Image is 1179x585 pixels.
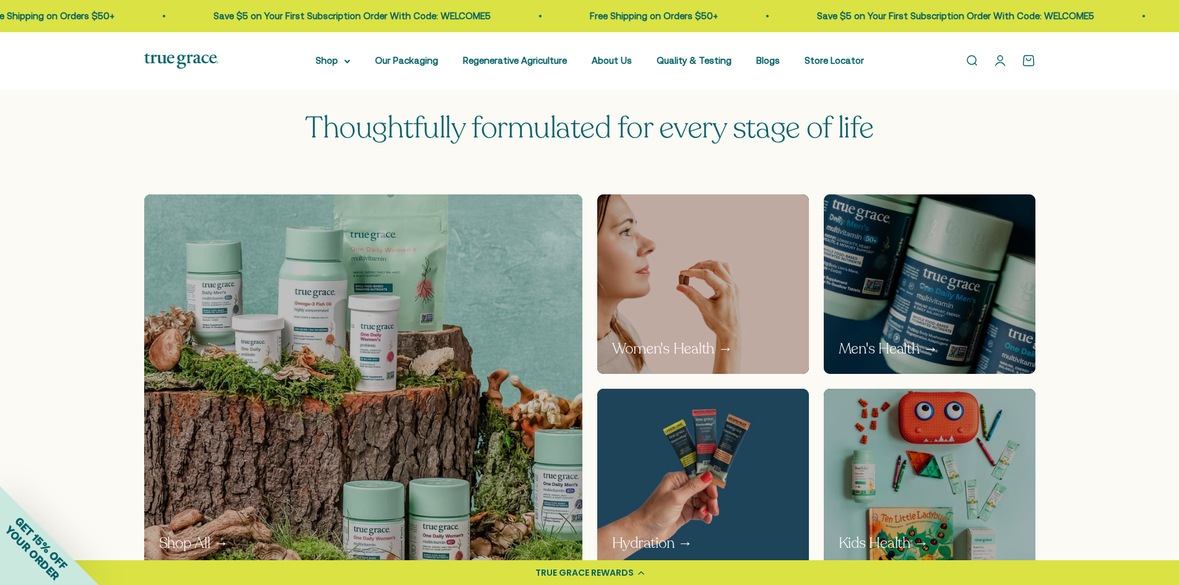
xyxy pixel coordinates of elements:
[612,533,693,554] p: Hydration →
[839,533,929,554] p: Kids Health →
[805,55,864,66] a: Store Locator
[824,389,1035,568] img: Collection of children's products including a red monster-shaped container, toys, and health prod...
[597,194,809,374] img: Woman holding a small pill in a pink background
[305,108,873,148] span: Thoughtfully formulated for every stage of life
[463,55,567,66] a: Regenerative Agriculture
[144,194,582,568] a: True Grace products displayed on a natural wooden and moss background Shop All →
[824,194,1035,374] a: True Grace One Daily Men's multivitamin bottles on a blue background Men's Health →
[592,55,632,66] a: About Us
[814,9,1091,24] p: Save $5 on Your First Subscription Order With Code: WELCOME5
[316,53,350,68] summary: Shop
[612,339,733,360] p: Women's Health →
[756,55,780,66] a: Blogs
[375,55,438,66] a: Our Packaging
[597,389,809,568] img: Hand holding three small packages of electrolyte powder of different flavors against a blue backg...
[535,566,634,579] div: TRUE GRACE REWARDS
[144,194,582,568] img: True Grace products displayed on a natural wooden and moss background
[657,55,732,66] a: Quality & Testing
[159,533,229,554] p: Shop All →
[839,339,938,360] p: Men's Health →
[824,194,1035,374] img: True Grace One Daily Men's multivitamin bottles on a blue background
[2,523,62,583] span: YOUR ORDER
[597,194,809,374] a: Woman holding a small pill in a pink background Women's Health →
[587,11,715,21] a: Free Shipping on Orders $50+
[12,514,70,572] span: GET 15% OFF
[210,9,488,24] p: Save $5 on Your First Subscription Order With Code: WELCOME5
